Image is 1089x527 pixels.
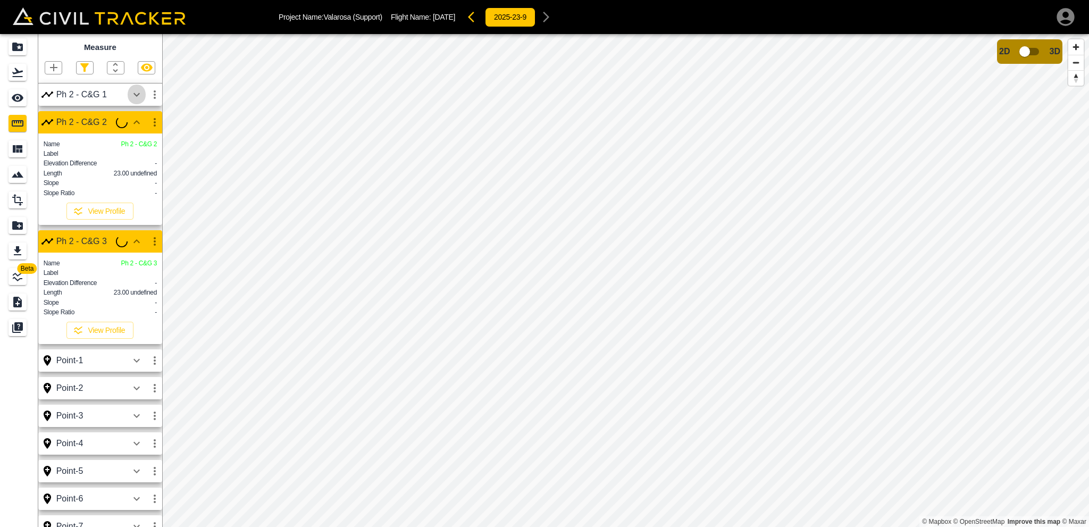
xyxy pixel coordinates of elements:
[433,13,455,21] span: [DATE]
[1062,518,1086,525] a: Maxar
[922,518,951,525] a: Mapbox
[162,34,1089,527] canvas: Map
[279,13,382,21] p: Project Name: Valarosa (Support)
[13,7,186,25] img: Civil Tracker
[1068,70,1084,86] button: Reset bearing to north
[1008,518,1060,525] a: Map feedback
[953,518,1005,525] a: OpenStreetMap
[485,7,535,27] button: 2025-23-9
[1068,39,1084,55] button: Zoom in
[391,13,455,21] p: Flight Name:
[1068,55,1084,70] button: Zoom out
[1050,47,1060,56] span: 3D
[999,47,1010,56] span: 2D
